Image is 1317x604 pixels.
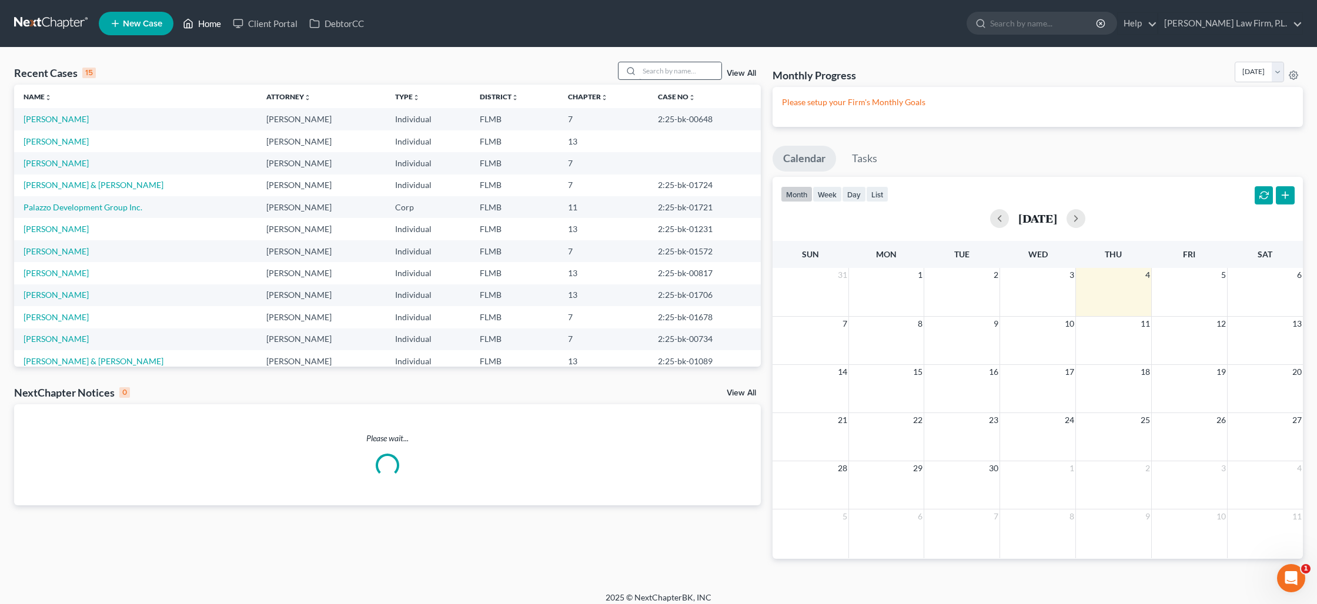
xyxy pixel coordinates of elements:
[1296,461,1303,475] span: 4
[470,196,559,218] td: FLMB
[386,218,470,240] td: Individual
[917,268,924,282] span: 1
[773,68,856,82] h3: Monthly Progress
[24,290,89,300] a: [PERSON_NAME]
[649,328,761,350] td: 2:25-bk-00734
[470,350,559,372] td: FLMB
[559,328,649,350] td: 7
[470,175,559,196] td: FLMB
[1215,413,1227,427] span: 26
[1215,509,1227,524] span: 10
[990,12,1098,34] input: Search by name...
[1018,212,1057,224] h2: [DATE]
[1105,249,1122,259] span: Thu
[559,262,649,284] td: 13
[954,249,970,259] span: Tue
[727,389,756,397] a: View All
[1291,509,1303,524] span: 11
[14,385,130,400] div: NextChapter Notices
[1291,413,1303,427] span: 27
[813,186,842,202] button: week
[559,196,649,218] td: 11
[1064,365,1075,379] span: 17
[988,365,1000,379] span: 16
[386,284,470,306] td: Individual
[395,92,420,101] a: Typeunfold_more
[24,224,89,234] a: [PERSON_NAME]
[837,365,848,379] span: 14
[1291,365,1303,379] span: 20
[14,432,761,444] p: Please wait...
[912,365,924,379] span: 15
[559,218,649,240] td: 13
[257,328,386,350] td: [PERSON_NAME]
[559,350,649,372] td: 13
[649,175,761,196] td: 2:25-bk-01724
[24,246,89,256] a: [PERSON_NAME]
[470,306,559,328] td: FLMB
[802,249,819,259] span: Sun
[601,94,608,101] i: unfold_more
[257,350,386,372] td: [PERSON_NAME]
[24,356,163,366] a: [PERSON_NAME] & [PERSON_NAME]
[24,136,89,146] a: [PERSON_NAME]
[1215,365,1227,379] span: 19
[1183,249,1195,259] span: Fri
[559,108,649,130] td: 7
[568,92,608,101] a: Chapterunfold_more
[837,268,848,282] span: 31
[1220,461,1227,475] span: 3
[639,62,721,79] input: Search by name...
[470,328,559,350] td: FLMB
[512,94,519,101] i: unfold_more
[841,146,888,172] a: Tasks
[649,306,761,328] td: 2:25-bk-01678
[559,175,649,196] td: 7
[470,284,559,306] td: FLMB
[1144,268,1151,282] span: 4
[257,284,386,306] td: [PERSON_NAME]
[386,130,470,152] td: Individual
[992,509,1000,524] span: 7
[559,306,649,328] td: 7
[470,108,559,130] td: FLMB
[82,68,96,78] div: 15
[1291,317,1303,331] span: 13
[257,108,386,130] td: [PERSON_NAME]
[727,69,756,78] a: View All
[266,92,311,101] a: Attorneyunfold_more
[413,94,420,101] i: unfold_more
[912,461,924,475] span: 29
[1139,413,1151,427] span: 25
[649,196,761,218] td: 2:25-bk-01721
[917,509,924,524] span: 6
[386,262,470,284] td: Individual
[257,240,386,262] td: [PERSON_NAME]
[841,509,848,524] span: 5
[386,175,470,196] td: Individual
[559,130,649,152] td: 13
[1215,317,1227,331] span: 12
[24,92,52,101] a: Nameunfold_more
[912,413,924,427] span: 22
[303,13,370,34] a: DebtorCC
[480,92,519,101] a: Districtunfold_more
[24,334,89,344] a: [PERSON_NAME]
[559,152,649,174] td: 7
[470,218,559,240] td: FLMB
[649,240,761,262] td: 2:25-bk-01572
[386,152,470,174] td: Individual
[1064,413,1075,427] span: 24
[24,114,89,124] a: [PERSON_NAME]
[386,196,470,218] td: Corp
[1118,13,1157,34] a: Help
[773,146,836,172] a: Calendar
[257,175,386,196] td: [PERSON_NAME]
[1258,249,1272,259] span: Sat
[688,94,696,101] i: unfold_more
[992,268,1000,282] span: 2
[1064,317,1075,331] span: 10
[24,180,163,190] a: [PERSON_NAME] & [PERSON_NAME]
[1139,317,1151,331] span: 11
[781,186,813,202] button: month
